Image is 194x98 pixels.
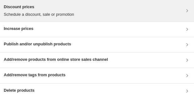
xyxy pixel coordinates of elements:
h3: Publish and/or unpublish products [4,41,71,47]
h3: Add/remove tags from products [4,72,65,78]
h3: Add/remove products from online store sales channel [4,56,108,63]
p: Schedule a discount, sale or promotion [4,11,74,18]
h3: Increase prices [4,26,33,32]
h3: Delete products [4,87,34,94]
h3: Discount prices [4,4,74,10]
